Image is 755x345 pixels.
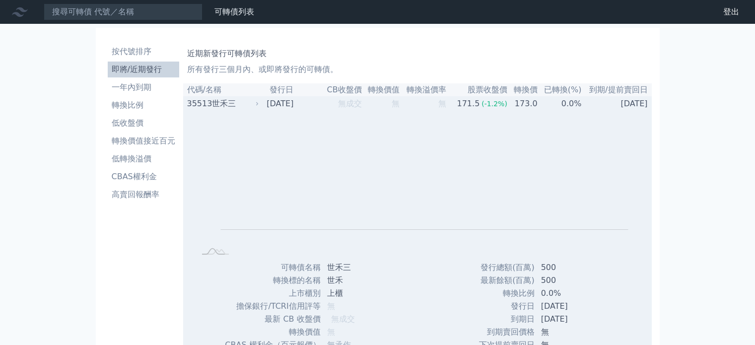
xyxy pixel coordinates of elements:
[224,326,321,339] td: 轉換價值
[108,99,179,111] li: 轉換比例
[338,99,362,108] span: 無成交
[108,115,179,131] a: 低收盤價
[331,314,355,324] span: 無成交
[471,274,535,287] td: 最新餘額(百萬)
[224,300,321,313] td: 擔保銀行/TCRI信用評等
[471,287,535,300] td: 轉換比例
[438,99,446,108] span: 無
[327,327,335,337] span: 無
[582,83,652,97] th: 到期/提前賣回日
[108,151,179,167] a: 低轉換溢價
[392,99,400,108] span: 無
[538,83,582,97] th: 已轉換(%)
[447,83,508,97] th: 股票收盤價
[224,313,321,326] td: 最新 CB 收盤價
[535,313,610,326] td: [DATE]
[508,97,538,110] td: 173.0
[211,125,628,244] g: Chart
[715,4,747,20] a: 登出
[224,287,321,300] td: 上市櫃別
[481,100,507,108] span: (-1.2%)
[327,301,335,311] span: 無
[535,287,610,300] td: 0.0%
[108,97,179,113] a: 轉換比例
[321,287,387,300] td: 上櫃
[321,274,387,287] td: 世禾
[471,313,535,326] td: 到期日
[400,83,446,97] th: 轉換溢價率
[212,98,257,110] div: 世禾三
[471,300,535,313] td: 發行日
[187,64,648,75] p: 所有發行三個月內、或即將發行的可轉債。
[362,83,401,97] th: 轉換價值
[471,326,535,339] td: 到期賣回價格
[535,326,610,339] td: 無
[108,64,179,75] li: 即將/近期發行
[183,83,261,97] th: 代碼/名稱
[582,97,652,110] td: [DATE]
[108,44,179,60] a: 按代號排序
[224,274,321,287] td: 轉換標的名稱
[214,7,254,16] a: 可轉債列表
[321,261,387,274] td: 世禾三
[108,189,179,201] li: 高賣回報酬率
[297,83,362,97] th: CB收盤價
[471,261,535,274] td: 發行總額(百萬)
[261,83,298,97] th: 發行日
[108,62,179,77] a: 即將/近期發行
[455,98,482,110] div: 171.5
[224,261,321,274] td: 可轉債名稱
[108,187,179,203] a: 高賣回報酬率
[535,300,610,313] td: [DATE]
[538,97,582,110] td: 0.0%
[108,169,179,185] a: CBAS權利金
[108,46,179,58] li: 按代號排序
[508,83,538,97] th: 轉換價
[535,274,610,287] td: 500
[108,79,179,95] a: 一年內到期
[44,3,203,20] input: 搜尋可轉債 代號／名稱
[108,171,179,183] li: CBAS權利金
[187,48,648,60] h1: 近期新發行可轉債列表
[108,117,179,129] li: 低收盤價
[261,97,298,110] td: [DATE]
[535,261,610,274] td: 500
[108,133,179,149] a: 轉換價值接近百元
[108,81,179,93] li: 一年內到期
[187,98,209,110] div: 35513
[108,153,179,165] li: 低轉換溢價
[108,135,179,147] li: 轉換價值接近百元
